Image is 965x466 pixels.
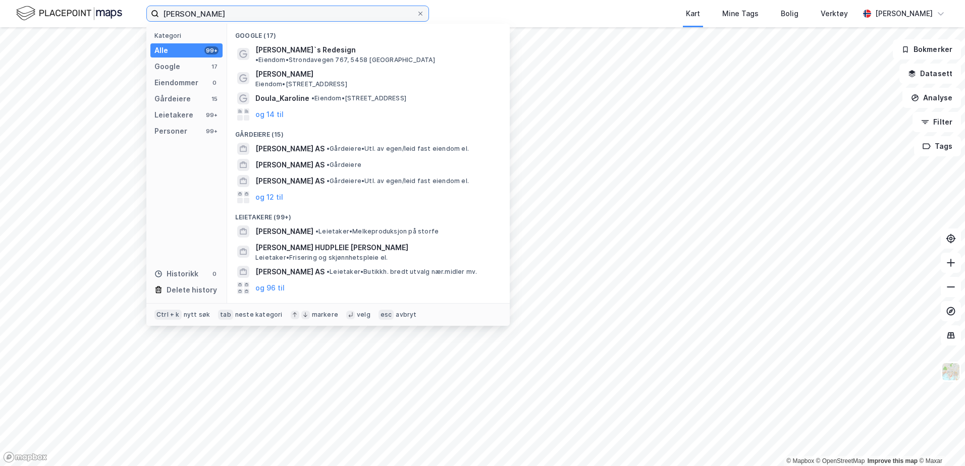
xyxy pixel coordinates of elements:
button: Datasett [899,64,961,84]
div: Personer (99+) [227,296,510,314]
div: Delete history [167,284,217,296]
span: Gårdeiere [327,161,361,169]
div: Verktøy [821,8,848,20]
span: [PERSON_NAME] [255,68,498,80]
div: Gårdeiere [154,93,191,105]
a: Mapbox homepage [3,451,47,463]
div: velg [357,311,370,319]
div: 15 [210,95,219,103]
div: 99+ [204,111,219,119]
span: • [311,94,314,102]
span: • [327,161,330,168]
div: 99+ [204,127,219,135]
div: esc [379,310,394,320]
img: logo.f888ab2527a4732fd821a326f86c7f29.svg [16,5,122,22]
div: [PERSON_NAME] [875,8,933,20]
button: Bokmerker [893,39,961,60]
iframe: Chat Widget [915,418,965,466]
div: Mine Tags [722,8,759,20]
span: [PERSON_NAME] AS [255,266,325,278]
span: Gårdeiere • Utl. av egen/leid fast eiendom el. [327,145,469,153]
span: • [327,145,330,152]
span: [PERSON_NAME] AS [255,143,325,155]
span: • [327,177,330,185]
span: Gårdeiere • Utl. av egen/leid fast eiendom el. [327,177,469,185]
button: Analyse [902,88,961,108]
span: Leietaker • Melkeproduksjon på storfe [315,227,439,236]
input: Søk på adresse, matrikkel, gårdeiere, leietakere eller personer [159,6,416,21]
span: Leietaker • Frisering og skjønnhetspleie el. [255,254,388,262]
div: Leietakere (99+) [227,205,510,223]
span: [PERSON_NAME] AS [255,175,325,187]
span: [PERSON_NAME]`s Redesign [255,44,356,56]
div: Leietakere [154,109,193,121]
div: 0 [210,79,219,87]
span: • [255,56,258,64]
div: Kontrollprogram for chat [915,418,965,466]
div: nytt søk [184,311,210,319]
a: Mapbox [786,457,814,464]
div: 17 [210,63,219,71]
span: Eiendom • [STREET_ADDRESS] [311,94,406,102]
div: Eiendommer [154,77,198,89]
div: 99+ [204,46,219,54]
div: markere [312,311,338,319]
div: Personer [154,125,187,137]
span: Doula_Karoline [255,92,309,104]
div: neste kategori [235,311,283,319]
a: Improve this map [868,457,918,464]
div: Historikk [154,268,198,280]
div: Kategori [154,32,223,39]
a: OpenStreetMap [816,457,865,464]
span: [PERSON_NAME] HUDPLEIE [PERSON_NAME] [255,242,498,254]
button: Tags [914,136,961,156]
span: Eiendom • Strondavegen 767, 5458 [GEOGRAPHIC_DATA] [255,56,435,64]
span: Leietaker • Butikkh. bredt utvalg nær.midler mv. [327,268,477,276]
button: og 14 til [255,108,284,121]
div: Bolig [781,8,798,20]
span: Eiendom • [STREET_ADDRESS] [255,80,347,88]
div: Google [154,61,180,73]
button: Filter [913,112,961,132]
span: • [315,227,318,235]
div: tab [218,310,233,320]
button: og 96 til [255,282,285,294]
img: Z [941,362,960,381]
div: Gårdeiere (15) [227,123,510,141]
button: og 12 til [255,191,283,203]
div: avbryt [396,311,416,319]
span: • [327,268,330,275]
div: Google (17) [227,24,510,42]
div: Alle [154,44,168,56]
span: [PERSON_NAME] AS [255,159,325,171]
div: Ctrl + k [154,310,182,320]
span: [PERSON_NAME] [255,225,313,238]
div: 0 [210,270,219,278]
div: Kart [686,8,700,20]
